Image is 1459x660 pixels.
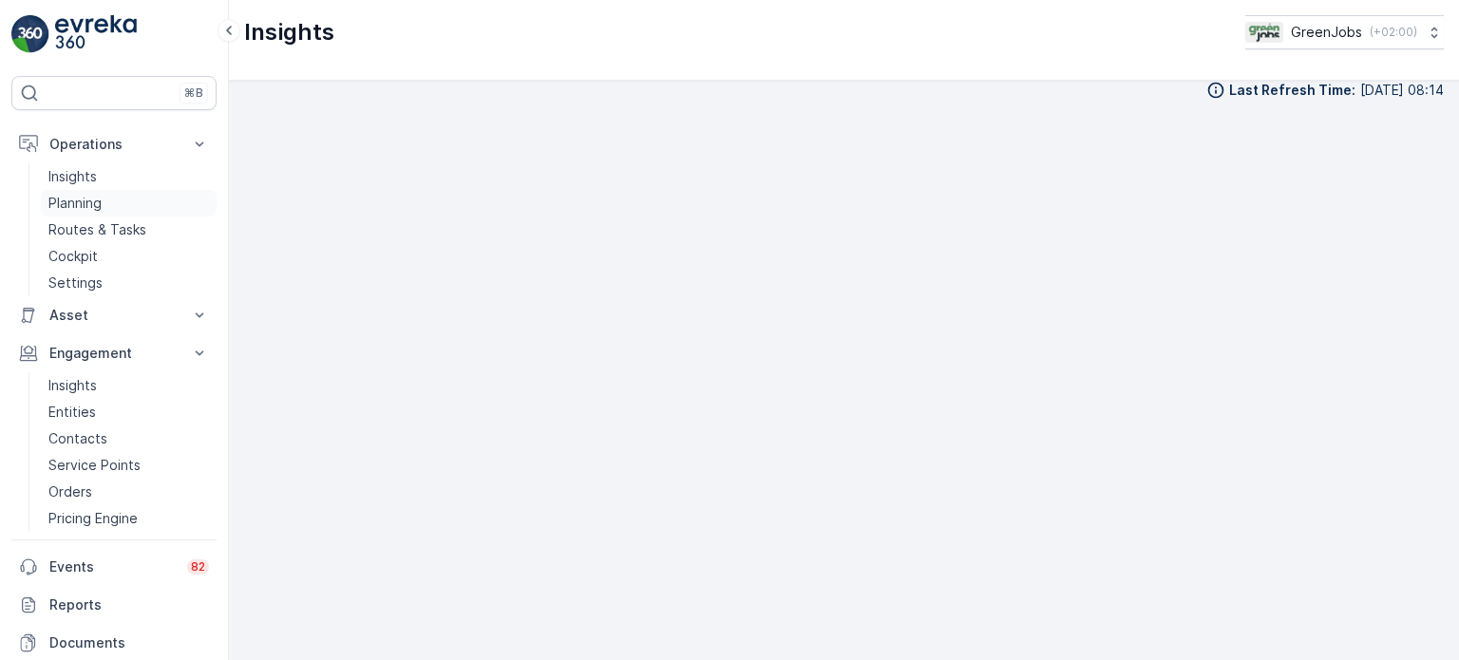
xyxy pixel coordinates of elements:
p: Service Points [48,456,141,475]
a: Settings [41,270,217,296]
p: Reports [49,595,209,614]
p: GreenJobs [1291,23,1362,42]
a: Insights [41,163,217,190]
p: ( +02:00 ) [1370,25,1417,40]
a: Routes & Tasks [41,217,217,243]
p: Engagement [49,344,179,363]
p: Insights [48,167,97,186]
p: Insights [48,376,97,395]
img: Green_Jobs_Logo.png [1245,22,1283,43]
p: Last Refresh Time : [1229,81,1355,100]
a: Service Points [41,452,217,479]
a: Entities [41,399,217,425]
button: Engagement [11,334,217,372]
a: Orders [41,479,217,505]
img: logo_light-DOdMpM7g.png [55,15,137,53]
a: Events82 [11,548,217,586]
p: Cockpit [48,247,98,266]
a: Cockpit [41,243,217,270]
p: Operations [49,135,179,154]
a: Insights [41,372,217,399]
p: Asset [49,306,179,325]
p: 82 [191,559,205,575]
a: Reports [11,586,217,624]
button: Asset [11,296,217,334]
button: GreenJobs(+02:00) [1245,15,1444,49]
p: Entities [48,403,96,422]
p: Contacts [48,429,107,448]
p: [DATE] 08:14 [1360,81,1444,100]
img: logo [11,15,49,53]
p: Pricing Engine [48,509,138,528]
p: Events [49,557,176,576]
a: Planning [41,190,217,217]
p: Insights [244,17,334,47]
a: Pricing Engine [41,505,217,532]
p: Orders [48,482,92,501]
p: Settings [48,273,103,292]
p: Planning [48,194,102,213]
p: Documents [49,633,209,652]
a: Contacts [41,425,217,452]
p: Routes & Tasks [48,220,146,239]
button: Operations [11,125,217,163]
p: ⌘B [184,85,203,101]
